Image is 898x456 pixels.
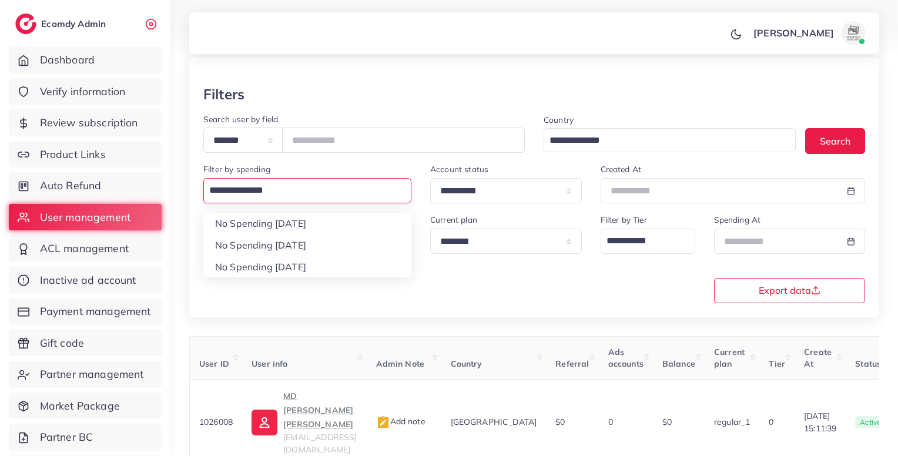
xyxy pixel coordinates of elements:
p: MD [PERSON_NAME] [PERSON_NAME] [283,389,357,431]
span: Payment management [40,304,151,319]
label: Search user by field [203,113,278,125]
span: Review subscription [40,115,138,130]
span: [DATE] 15:11:39 [804,410,836,434]
span: User ID [199,358,229,369]
a: logoEcomdy Admin [15,14,109,34]
span: Partner management [40,367,144,382]
button: Search [805,128,865,153]
a: MD [PERSON_NAME] [PERSON_NAME][EMAIL_ADDRESS][DOMAIN_NAME] [252,389,357,455]
span: $0 [662,417,672,427]
span: Product Links [40,147,106,162]
span: $0 [555,417,565,427]
a: [PERSON_NAME]avatar [747,21,870,45]
a: ACL management [9,235,162,262]
span: Export data [759,286,820,295]
span: Balance [662,358,695,369]
span: Current plan [714,347,745,369]
span: Market Package [40,398,120,414]
span: Verify information [40,84,126,99]
li: No Spending [DATE] [203,234,411,256]
a: Partner BC [9,424,162,451]
span: active [855,416,886,429]
li: No Spending [DATE] [203,213,411,234]
span: Status [855,358,881,369]
label: Account status [430,163,488,175]
span: Admin Note [376,358,425,369]
a: Dashboard [9,46,162,73]
img: admin_note.cdd0b510.svg [376,415,390,430]
label: Filter by spending [203,163,270,175]
span: regular_1 [714,417,750,427]
span: 0 [608,417,613,427]
a: Auto Refund [9,172,162,199]
a: Market Package [9,393,162,420]
label: Spending At [714,214,761,226]
span: Referral [555,358,589,369]
span: ACL management [40,241,129,256]
div: Search for option [544,128,796,152]
label: Filter by Tier [601,214,647,226]
a: Review subscription [9,109,162,136]
h3: Filters [203,86,244,103]
h2: Ecomdy Admin [41,18,109,29]
a: Product Links [9,141,162,168]
a: Partner management [9,361,162,388]
a: Inactive ad account [9,267,162,294]
span: Tier [769,358,785,369]
span: 1026008 [199,417,233,427]
span: User management [40,210,130,225]
a: User management [9,204,162,231]
a: Verify information [9,78,162,105]
div: Search for option [601,229,695,254]
span: Gift code [40,336,84,351]
label: Created At [601,163,642,175]
span: [EMAIL_ADDRESS][DOMAIN_NAME] [283,432,357,454]
img: avatar [842,21,865,45]
p: [PERSON_NAME] [753,26,834,40]
img: ic-user-info.36bf1079.svg [252,410,277,435]
span: Country [451,358,482,369]
button: Export data [714,278,866,303]
input: Search for option [602,231,680,251]
li: No Spending [DATE] [203,256,411,278]
img: logo [15,14,36,34]
span: Add note [376,416,425,427]
a: Gift code [9,330,162,357]
span: [GEOGRAPHIC_DATA] [451,417,537,427]
span: Create At [804,347,832,369]
label: Country [544,114,574,126]
label: Current plan [430,214,477,226]
span: Inactive ad account [40,273,136,288]
span: Ads accounts [608,347,644,369]
input: Search for option [545,132,780,150]
span: 0 [769,417,773,427]
input: Search for option [205,180,396,200]
span: Dashboard [40,52,95,68]
div: Search for option [203,178,411,203]
span: Auto Refund [40,178,102,193]
span: User info [252,358,287,369]
a: Payment management [9,298,162,325]
span: Partner BC [40,430,93,445]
